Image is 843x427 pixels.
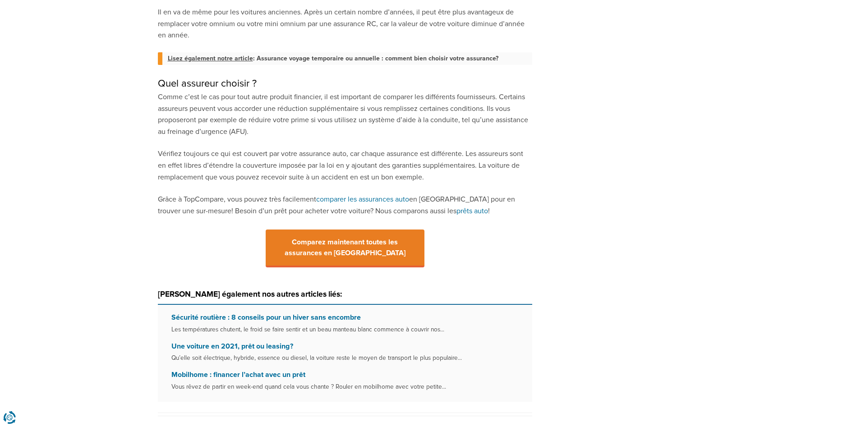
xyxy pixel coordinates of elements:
[316,195,409,204] a: comparer les assurances auto
[158,92,532,138] p: Comme c’est le cas pour tout autre produit financier, il est important de comparer les différents...
[158,194,532,217] p: Grâce à TopCompare, vous pouvez très facilement en [GEOGRAPHIC_DATA] pour en trouver une sur-mesu...
[266,249,424,257] a: Comparez maintenant toutes les assurances en [GEOGRAPHIC_DATA]
[171,370,305,379] a: Mobilhome : financer l’achat avec un prêt
[158,148,532,183] p: Vérifiez toujours ce qui est couvert par votre assurance auto, car chaque assurance est différent...
[266,230,424,267] span: Comparez maintenant toutes les assurances en [GEOGRAPHIC_DATA]
[171,383,446,390] small: Vous rêvez de partir en week-end quand cela vous chante ? Rouler en mobilhome avec votre petite...
[171,326,444,333] small: Les températures chutent, le froid se faire sentir et un beau manteau blanc commence à couvrir no...
[168,55,253,62] span: Lisez également notre article
[158,7,532,41] p: Il en va de même pour les voitures anciennes. Après un certain nombre d’années, il peut être plus...
[168,52,532,65] a: Lisez également notre article: Assurance voyage temporaire ou annuelle : comment bien choisir vot...
[158,76,532,92] h2: Quel assureur choisir ?
[456,207,488,216] a: prêts auto
[158,287,532,305] h3: [PERSON_NAME] également nos autres articles liés:
[171,342,293,351] a: Une voiture en 2021, prêt ou leasing ?
[171,354,462,362] small: Qu’elle soit électrique, hybride, essence ou diesel, la voiture reste le moyen de transport le pl...
[171,313,361,322] a: Sécurité routière : 8 conseils pour un hiver sans encombre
